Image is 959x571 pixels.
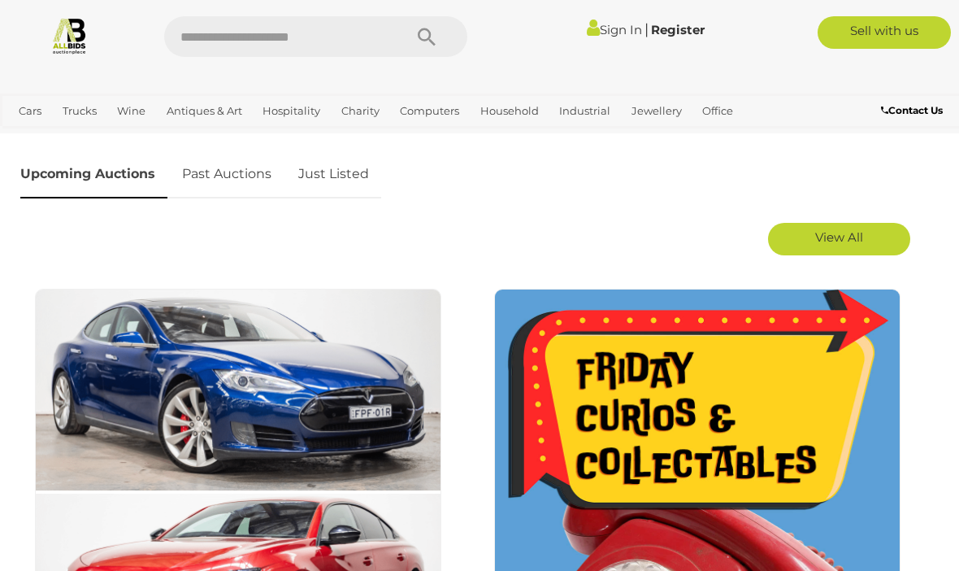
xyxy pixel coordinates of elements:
a: Wine [111,98,152,124]
button: Search [386,16,467,57]
a: View All [768,223,910,255]
a: Past Auctions [170,150,284,198]
a: Upcoming Auctions [20,150,167,198]
a: Trucks [56,98,103,124]
a: Office [696,98,740,124]
span: | [644,20,649,38]
span: View All [815,229,863,245]
img: Allbids.com.au [50,16,89,54]
a: Hospitality [256,98,327,124]
a: Cars [12,98,48,124]
a: Just Listed [286,150,381,198]
a: Contact Us [881,102,947,120]
b: Contact Us [881,104,943,116]
a: Antiques & Art [160,98,249,124]
a: [GEOGRAPHIC_DATA] [67,124,195,151]
a: Register [651,22,705,37]
a: Sign In [587,22,642,37]
a: Industrial [553,98,617,124]
a: Sell with us [818,16,951,49]
a: Jewellery [625,98,688,124]
a: Sports [12,124,59,151]
a: Household [474,98,545,124]
a: Computers [393,98,466,124]
a: Charity [335,98,386,124]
